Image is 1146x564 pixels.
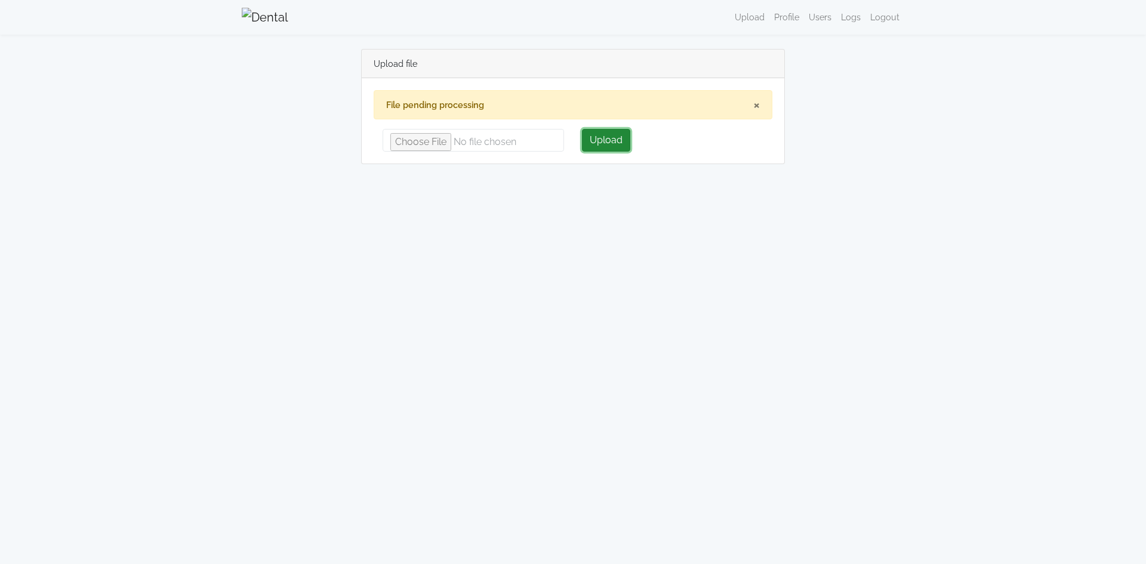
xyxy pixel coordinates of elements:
[730,5,769,29] a: Upload
[769,5,804,29] a: Profile
[386,100,484,110] strong: File pending processing
[865,5,904,29] a: Logout
[582,129,630,152] button: Upload
[804,5,836,29] a: Users
[242,8,288,27] img: Dental Whale Logo
[753,98,760,112] button: ×
[836,5,865,29] a: Logs
[362,50,784,78] div: Upload file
